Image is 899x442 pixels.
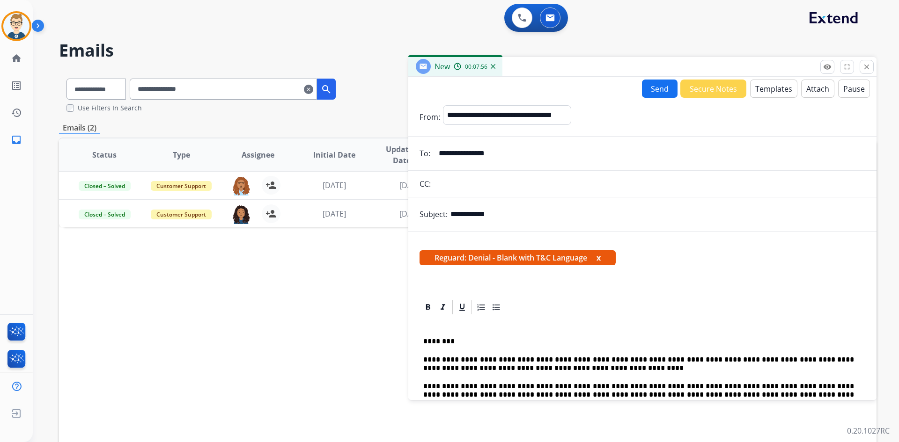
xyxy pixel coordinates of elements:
[232,176,251,196] img: agent-avatar
[421,300,435,314] div: Bold
[11,53,22,64] mat-icon: home
[465,63,487,71] span: 00:07:56
[381,144,423,166] span: Updated Date
[232,204,251,224] img: agent-avatar
[420,250,616,265] span: Reguard: Denial - Blank with T&C Language
[680,80,746,98] button: Secure Notes
[823,63,832,71] mat-icon: remove_red_eye
[323,209,346,219] span: [DATE]
[847,425,890,436] p: 0.20.1027RC
[838,80,870,98] button: Pause
[11,80,22,91] mat-icon: list_alt
[489,300,503,314] div: Bullet List
[420,209,448,220] p: Subject:
[265,180,277,191] mat-icon: person_add
[474,300,488,314] div: Ordered List
[435,61,450,72] span: New
[399,209,423,219] span: [DATE]
[304,84,313,95] mat-icon: clear
[801,80,834,98] button: Attach
[436,300,450,314] div: Italic
[420,111,440,123] p: From:
[151,210,212,219] span: Customer Support
[79,181,131,191] span: Closed – Solved
[173,149,190,160] span: Type
[642,80,678,98] button: Send
[843,63,851,71] mat-icon: fullscreen
[59,41,877,60] h2: Emails
[323,180,346,190] span: [DATE]
[313,149,355,160] span: Initial Date
[151,181,212,191] span: Customer Support
[750,80,797,98] button: Templates
[321,84,332,95] mat-icon: search
[11,134,22,145] mat-icon: inbox
[92,149,117,160] span: Status
[455,300,469,314] div: Underline
[399,180,423,190] span: [DATE]
[420,178,431,189] p: CC:
[265,208,277,219] mat-icon: person_add
[79,210,131,219] span: Closed – Solved
[11,107,22,118] mat-icon: history
[3,13,29,39] img: avatar
[597,252,601,263] button: x
[862,63,871,71] mat-icon: close
[420,148,430,159] p: To:
[242,149,274,160] span: Assignee
[78,103,142,113] label: Use Filters In Search
[59,122,100,134] p: Emails (2)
